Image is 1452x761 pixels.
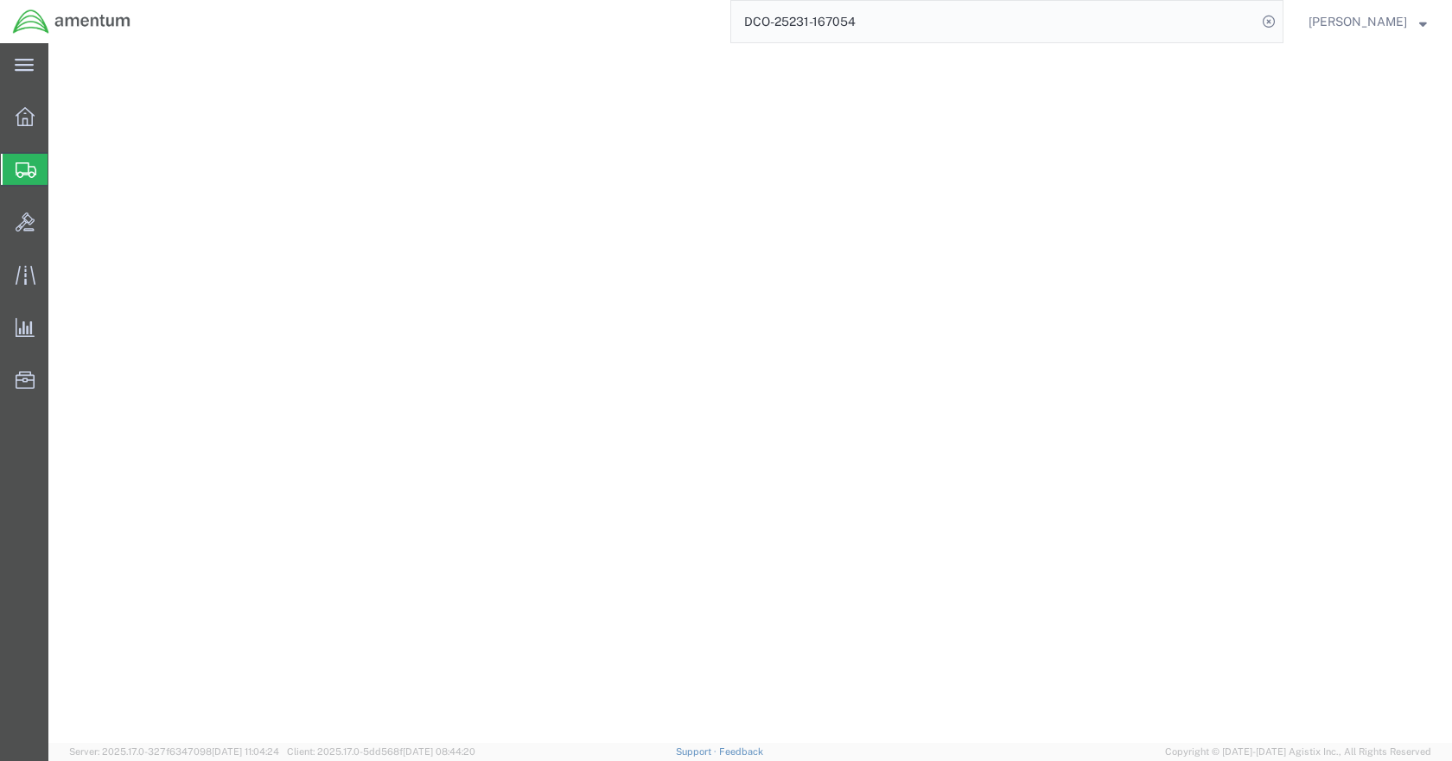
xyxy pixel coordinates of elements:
span: Server: 2025.17.0-327f6347098 [69,746,279,757]
iframe: FS Legacy Container [48,43,1452,743]
span: [DATE] 08:44:20 [403,746,475,757]
span: Copyright © [DATE]-[DATE] Agistix Inc., All Rights Reserved [1165,745,1431,759]
span: William Glazer [1309,12,1407,31]
span: Client: 2025.17.0-5dd568f [287,746,475,757]
input: Search for shipment number, reference number [731,1,1257,42]
span: [DATE] 11:04:24 [212,746,279,757]
a: Support [676,746,719,757]
button: [PERSON_NAME] [1308,11,1428,32]
a: Feedback [719,746,763,757]
img: logo [12,9,131,35]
